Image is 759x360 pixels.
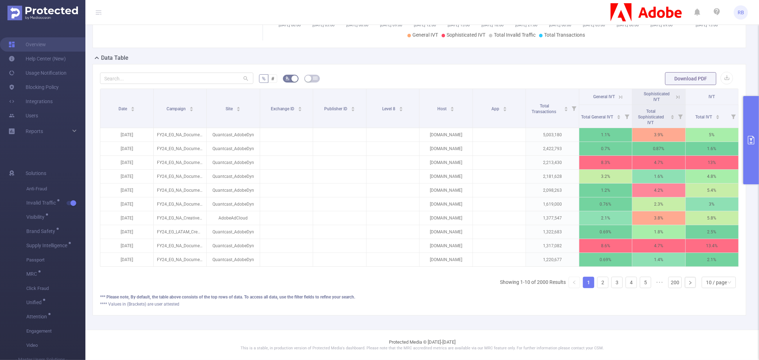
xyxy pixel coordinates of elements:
a: 2 [597,277,608,288]
span: Brand Safety [26,229,58,234]
p: FY24_EG_NA_DocumentCloud_Acrobat_Acquisition [225291] [154,184,207,197]
span: Video [26,338,85,353]
p: 5% [686,128,739,142]
p: 1.6% [686,142,739,155]
i: icon: caret-down [131,108,135,111]
p: Quantcast_AdobeDyn [207,225,260,239]
span: Invalid Traffic [26,200,58,205]
p: 2,422,793 [526,142,579,155]
p: 1.4% [632,253,685,266]
span: Level 8 [382,106,396,111]
i: icon: bg-colors [285,76,290,80]
i: icon: caret-down [617,116,621,118]
div: *** Please note, By default, the table above consists of the top rows of data. To access all data... [100,294,739,300]
div: Sort [399,106,403,110]
p: This is a stable, in production version of Protected Media's dashboard. Please note that the MRC ... [103,345,741,351]
div: Sort [617,114,621,118]
span: General IVT [593,94,615,99]
p: Quantcast_AdobeDyn [207,197,260,211]
li: 200 [668,277,682,288]
p: 4.2% [632,184,685,197]
p: [DATE] [100,197,153,211]
i: icon: table [313,76,317,80]
a: Reports [26,124,43,138]
button: Download PDF [665,72,716,85]
span: Total Transactions [544,32,585,38]
p: 1,220,677 [526,253,579,266]
a: 1 [583,277,594,288]
i: icon: right [688,281,692,285]
span: Total General IVT [581,115,614,120]
i: icon: caret-up [617,114,621,116]
p: 3.2% [579,170,632,183]
div: Sort [670,114,675,118]
p: [DATE] [100,156,153,169]
input: Search... [100,73,253,84]
footer: Protected Media © [DATE]-[DATE] [85,330,759,360]
p: [DOMAIN_NAME] [420,197,473,211]
span: Site [226,106,234,111]
i: icon: caret-up [131,106,135,108]
span: Unified [26,300,44,305]
p: 5,003,180 [526,128,579,142]
i: icon: caret-up [503,106,507,108]
p: 1.2% [579,184,632,197]
i: icon: caret-up [716,114,720,116]
i: icon: caret-up [399,106,403,108]
p: 8.3% [579,156,632,169]
a: Blocking Policy [9,80,59,94]
p: [DOMAIN_NAME] [420,184,473,197]
p: FY24_EG_NA_DocumentCloud_Acrobat_Acquisition [225291] [154,142,207,155]
p: Quantcast_AdobeDyn [207,128,260,142]
img: Protected Media [7,6,78,20]
i: icon: caret-up [189,106,193,108]
p: 2.1% [686,253,739,266]
tspan: [DATE] 00:00 [279,23,301,27]
tspan: [DATE] 06:00 [346,23,368,27]
li: Next 5 Pages [654,277,665,288]
li: Showing 1-10 of 2000 Results [500,277,566,288]
p: 1.8% [632,225,685,239]
p: 3.9% [632,128,685,142]
i: icon: caret-up [351,106,355,108]
span: ••• [654,277,665,288]
p: Quantcast_AdobeDyn [207,170,260,183]
i: icon: caret-up [298,106,302,108]
div: Sort [189,106,194,110]
p: 0.7% [579,142,632,155]
tspan: [DATE] 09:00 [380,23,402,27]
li: 2 [597,277,608,288]
p: [DOMAIN_NAME] [420,253,473,266]
span: IVT [709,94,715,99]
p: Quantcast_AdobeDyn [207,156,260,169]
div: Sort [298,106,302,110]
p: FY24_EG_NA_DocumentCloud_Acrobat_Acquisition [225291] [154,197,207,211]
p: 8.6% [579,239,632,253]
p: 4.8% [686,170,739,183]
span: Passport [26,253,85,267]
span: Total Transactions [532,104,557,114]
p: [DATE] [100,253,153,266]
tspan: [DATE] 09:00 [650,23,673,27]
i: icon: caret-down [564,108,568,111]
p: 3% [686,197,739,211]
p: 5.4% [686,184,739,197]
p: Quantcast_AdobeDyn [207,184,260,197]
i: icon: caret-down [450,108,454,111]
span: Exchange ID [271,106,295,111]
tspan: [DATE] 06:00 [617,23,639,27]
span: Sophisticated IVT [644,91,670,102]
tspan: [DATE] 12:00 [414,23,436,27]
p: [DOMAIN_NAME] [420,170,473,183]
p: [DATE] [100,128,153,142]
li: 4 [626,277,637,288]
div: Sort [564,106,568,110]
div: Sort [716,114,720,118]
i: icon: caret-down [716,116,720,118]
i: icon: caret-down [670,116,674,118]
p: 13% [686,156,739,169]
tspan: [DATE] 03:00 [583,23,605,27]
p: 0.87% [632,142,685,155]
a: 5 [640,277,651,288]
span: Reports [26,128,43,134]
